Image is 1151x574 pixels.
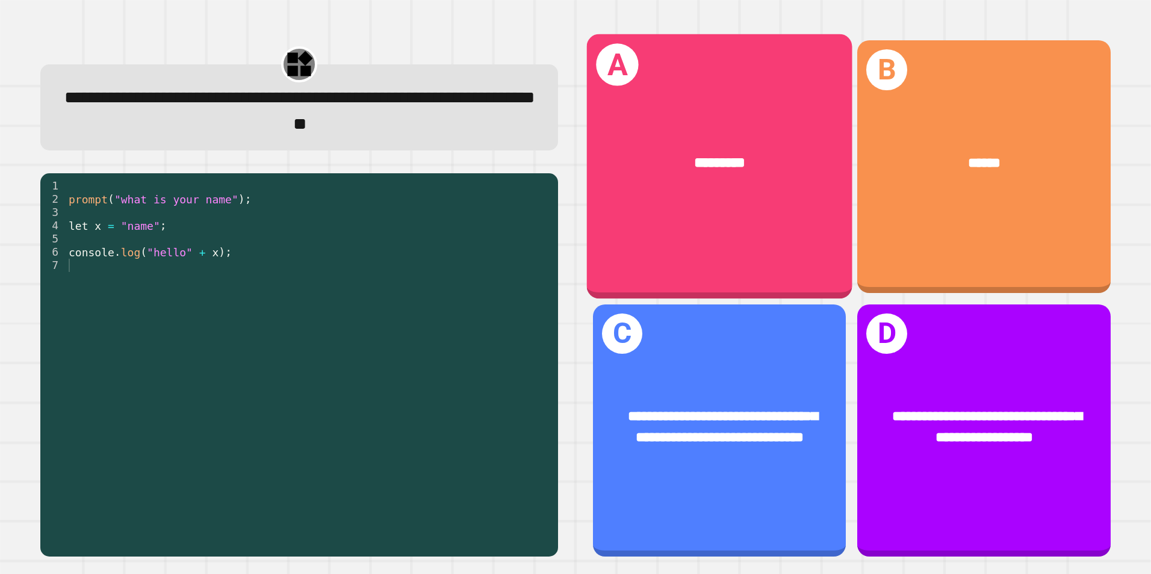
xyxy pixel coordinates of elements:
[40,245,66,259] div: 6
[40,232,66,245] div: 5
[866,313,907,354] h1: D
[596,44,639,87] h1: A
[40,219,66,232] div: 4
[40,206,66,219] div: 3
[40,259,66,272] div: 7
[40,179,66,193] div: 1
[866,49,907,90] h1: B
[602,313,642,354] h1: C
[40,193,66,206] div: 2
